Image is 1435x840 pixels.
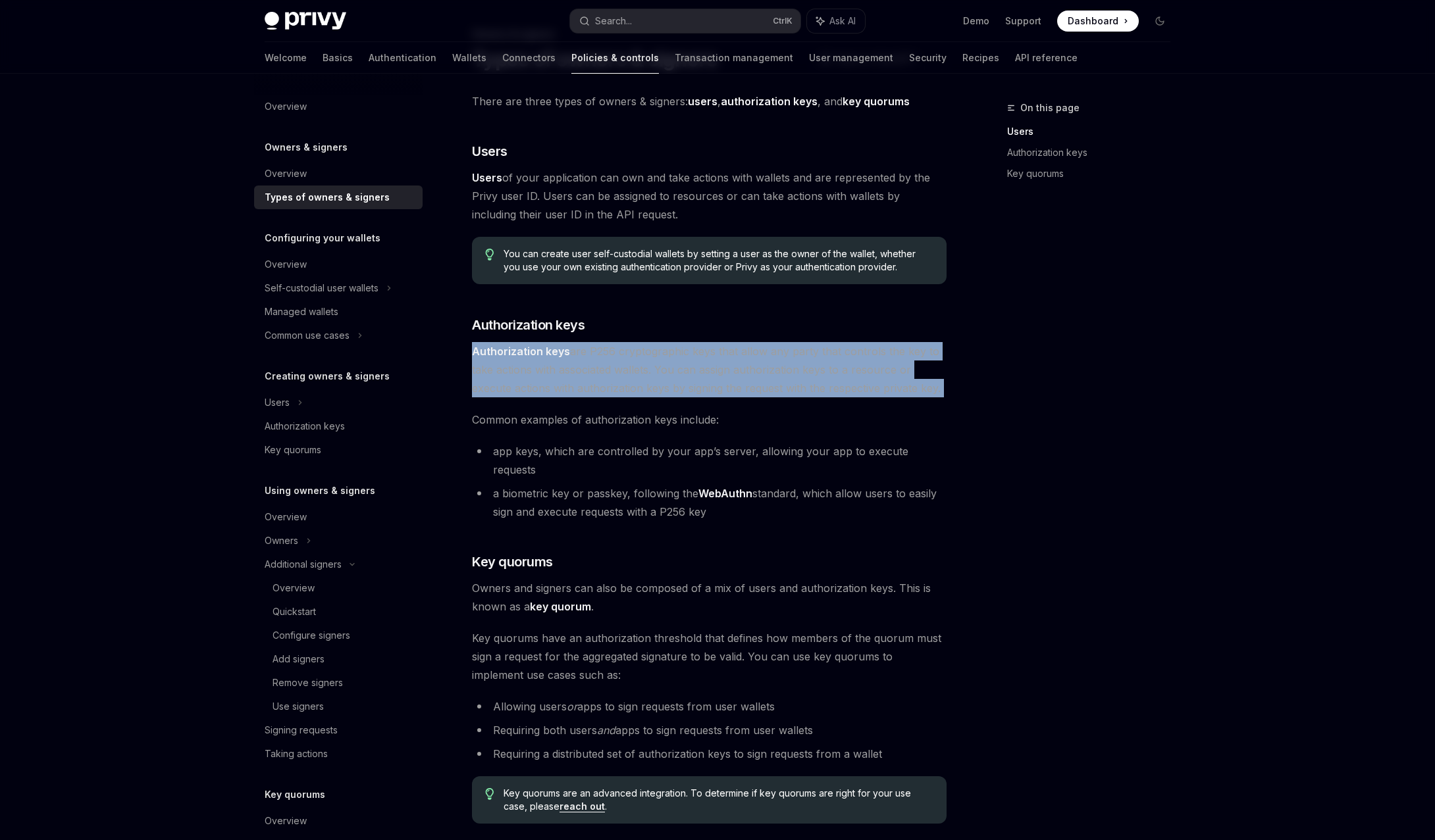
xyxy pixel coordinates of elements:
[273,699,324,714] div: Use signers
[273,580,315,596] div: Overview
[265,813,307,829] div: Overview
[688,95,717,109] a: users
[530,600,591,613] strong: key quorum
[843,95,910,108] strong: key quorums
[452,42,486,74] a: Wallets
[567,700,577,713] em: or
[265,722,338,738] div: Signing requests
[254,671,423,695] a: Remove signers
[485,249,494,260] svg: Tip
[675,42,793,74] a: Transaction management
[472,171,502,184] strong: Users
[265,509,307,525] div: Overview
[265,230,380,246] h5: Configuring your wallets
[265,328,350,343] div: Common use cases
[265,533,298,549] div: Owners
[254,414,423,438] a: Authorization keys
[265,787,325,803] h5: Key quorums
[265,166,307,182] div: Overview
[265,42,307,74] a: Welcome
[273,628,350,643] div: Configure signers
[472,316,585,334] span: Authorization keys
[265,483,375,499] h5: Using owners & signers
[773,16,793,26] span: Ctrl K
[1015,42,1078,74] a: API reference
[472,629,947,684] span: Key quorums have an authorization threshold that defines how members of the quorum must sign a re...
[254,505,423,529] a: Overview
[721,95,818,108] strong: authorization keys
[1057,11,1139,32] a: Dashboard
[265,746,328,762] div: Taking actions
[254,95,423,118] a: Overview
[254,600,423,624] a: Quickstart
[472,721,947,739] li: Requiring both users apps to sign requests from user wallets
[265,418,345,434] div: Authorization keys
[472,553,553,571] span: Key quorums
[265,304,338,320] div: Managed wallets
[1007,121,1181,142] a: Users
[472,168,947,224] span: of your application can own and take actions with wallets and are represented by the Privy user I...
[265,395,290,410] div: Users
[502,42,556,74] a: Connectors
[265,442,321,458] div: Key quorums
[254,695,423,718] a: Use signers
[1020,100,1080,116] span: On this page
[688,95,717,108] strong: users
[963,14,989,28] a: Demo
[254,162,423,185] a: Overview
[472,442,947,479] li: app keys, which are controlled by your app’s server, allowing your app to execute requests
[254,576,423,600] a: Overview
[265,12,346,30] img: dark logo
[1149,11,1170,32] button: Toggle dark mode
[472,484,947,521] li: a biometric key or passkey, following the standard, which allow users to easily sign and execute ...
[504,787,933,813] span: Key quorums are an advanced integration. To determine if key quorums are right for your use case,...
[254,809,423,833] a: Overview
[809,42,893,74] a: User management
[472,142,508,161] span: Users
[1068,14,1118,28] span: Dashboard
[472,579,947,616] span: Owners and signers can also be composed of a mix of users and authorization keys. This is known a...
[472,92,947,111] span: There are three types of owners & signers: , , and
[254,438,423,462] a: Key quorums
[504,247,933,274] span: You can create user self-custodial wallets by setting a user as the owner of the wallet, whether ...
[472,342,947,397] span: are P256 cryptographic keys that allow any party that controls the key to take actions with assoc...
[254,185,423,209] a: Types of owners & signers
[843,95,910,109] a: key quorums
[265,139,348,155] h5: Owners & signers
[265,368,390,384] h5: Creating owners & signers
[1007,163,1181,184] a: Key quorums
[595,13,632,29] div: Search...
[698,487,752,501] a: WebAuthn
[472,745,947,763] li: Requiring a distributed set of authorization keys to sign requests from a wallet
[962,42,999,74] a: Recipes
[721,95,818,109] a: authorization keys
[323,42,353,74] a: Basics
[265,99,307,114] div: Overview
[254,742,423,766] a: Taking actions
[254,647,423,671] a: Add signers
[254,624,423,647] a: Configure signers
[265,556,342,572] div: Additional signers
[472,697,947,716] li: Allowing users apps to sign requests from user wallets
[254,718,423,742] a: Signing requests
[265,257,307,272] div: Overview
[273,675,343,691] div: Remove signers
[909,42,947,74] a: Security
[560,801,605,812] a: reach out
[472,410,947,429] span: Common examples of authorization keys include:
[265,280,378,296] div: Self-custodial user wallets
[829,14,856,28] span: Ask AI
[265,189,390,205] div: Types of owners & signers
[807,9,865,33] button: Ask AI
[570,9,800,33] button: Search...CtrlK
[485,788,494,800] svg: Tip
[254,253,423,276] a: Overview
[254,300,423,324] a: Managed wallets
[273,651,325,667] div: Add signers
[472,345,570,358] strong: Authorization keys
[571,42,659,74] a: Policies & controls
[1007,142,1181,163] a: Authorization keys
[273,604,316,620] div: Quickstart
[1005,14,1041,28] a: Support
[597,724,615,737] em: and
